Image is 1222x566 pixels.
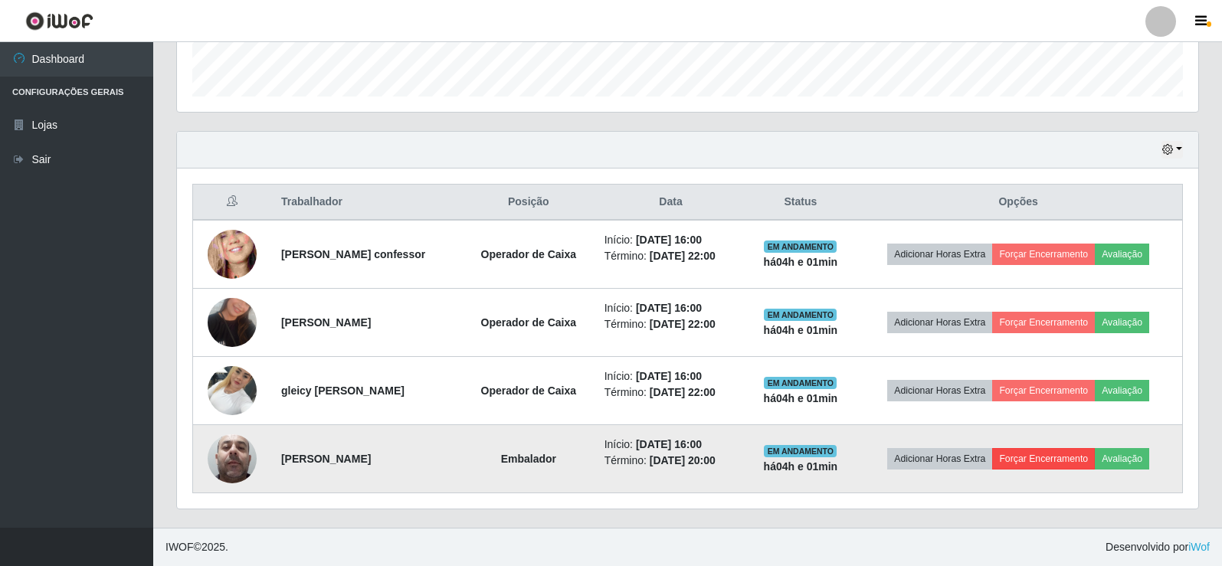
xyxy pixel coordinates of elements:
span: EM ANDAMENTO [764,240,837,253]
img: 1752705745572.jpeg [208,358,257,423]
strong: [PERSON_NAME] [281,453,371,465]
strong: Operador de Caixa [481,384,577,397]
li: Término: [604,316,738,332]
span: EM ANDAMENTO [764,377,837,389]
li: Início: [604,232,738,248]
strong: há 04 h e 01 min [764,460,838,473]
th: Data [595,185,747,221]
li: Início: [604,437,738,453]
strong: Embalador [501,453,556,465]
th: Posição [462,185,595,221]
li: Término: [604,453,738,469]
time: [DATE] 16:00 [636,234,702,246]
img: 1650948199907.jpeg [208,201,257,308]
time: [DATE] 22:00 [650,318,716,330]
li: Início: [604,368,738,384]
button: Avaliação [1095,244,1149,265]
span: © 2025 . [165,539,228,555]
img: 1723759532306.jpeg [208,426,257,491]
strong: há 04 h e 01 min [764,324,838,336]
strong: há 04 h e 01 min [764,392,838,404]
li: Término: [604,248,738,264]
time: [DATE] 22:00 [650,250,716,262]
strong: gleicy [PERSON_NAME] [281,384,405,397]
button: Adicionar Horas Extra [887,244,992,265]
strong: Operador de Caixa [481,248,577,260]
button: Adicionar Horas Extra [887,380,992,401]
time: [DATE] 20:00 [650,454,716,466]
button: Forçar Encerramento [992,312,1095,333]
span: Desenvolvido por [1106,539,1210,555]
th: Status [746,185,854,221]
button: Avaliação [1095,448,1149,469]
strong: há 04 h e 01 min [764,256,838,268]
button: Avaliação [1095,312,1149,333]
button: Adicionar Horas Extra [887,448,992,469]
button: Adicionar Horas Extra [887,312,992,333]
strong: [PERSON_NAME] [281,316,371,329]
button: Forçar Encerramento [992,244,1095,265]
button: Forçar Encerramento [992,448,1095,469]
span: EM ANDAMENTO [764,445,837,457]
time: [DATE] 22:00 [650,386,716,398]
th: Trabalhador [272,185,462,221]
time: [DATE] 16:00 [636,370,702,382]
time: [DATE] 16:00 [636,438,702,450]
button: Avaliação [1095,380,1149,401]
strong: [PERSON_NAME] confessor [281,248,425,260]
li: Início: [604,300,738,316]
strong: Operador de Caixa [481,316,577,329]
span: IWOF [165,541,194,553]
time: [DATE] 16:00 [636,302,702,314]
button: Forçar Encerramento [992,380,1095,401]
li: Término: [604,384,738,401]
img: CoreUI Logo [25,11,93,31]
th: Opções [854,185,1182,221]
a: iWof [1188,541,1210,553]
img: 1730602646133.jpeg [208,279,257,366]
span: EM ANDAMENTO [764,309,837,321]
